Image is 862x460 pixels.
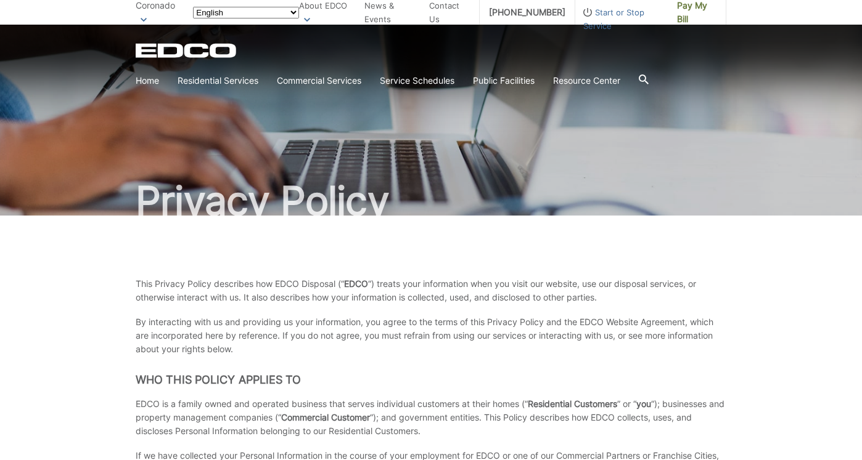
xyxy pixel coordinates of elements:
a: Resource Center [553,74,620,87]
p: By interacting with us and providing us your information, you agree to the terms of this Privacy ... [136,315,726,356]
a: Home [136,74,159,87]
a: Residential Services [178,74,258,87]
strong: EDCO [344,278,368,289]
strong: Residential Customers [528,398,617,409]
strong: Commercial Customer [281,412,370,422]
a: Service Schedules [380,74,454,87]
a: Public Facilities [473,74,535,87]
h1: Privacy Policy [136,181,726,220]
a: EDCD logo. Return to the homepage. [136,43,238,58]
p: EDCO is a family owned and operated business that serves individual customers at their homes (“ ”... [136,397,726,438]
strong: you [636,398,651,409]
select: Select a language [193,7,299,18]
a: Commercial Services [277,74,361,87]
p: This Privacy Policy describes how EDCO Disposal (“ “) treats your information when you visit our ... [136,277,726,304]
h2: Who This Policy Applies To [136,373,726,387]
